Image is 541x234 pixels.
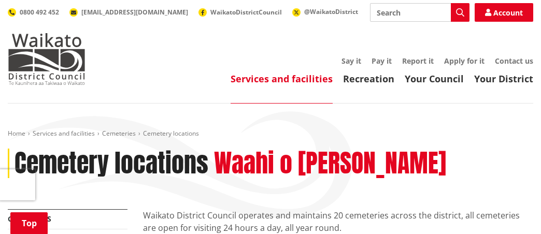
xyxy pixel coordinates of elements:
[10,212,48,234] a: Top
[231,72,333,85] a: Services and facilities
[69,8,188,17] a: [EMAIL_ADDRESS][DOMAIN_NAME]
[8,129,25,138] a: Home
[210,8,282,17] span: WaikatoDistrictCouncil
[495,56,533,66] a: Contact us
[8,214,51,224] a: Cemeteries
[370,3,469,22] input: Search input
[33,129,95,138] a: Services and facilities
[475,3,533,22] a: Account
[474,72,533,85] a: Your District
[102,129,136,138] a: Cemeteries
[198,8,282,17] a: WaikatoDistrictCouncil
[405,72,464,85] a: Your Council
[444,56,485,66] a: Apply for it
[292,7,358,16] a: @WaikatoDistrict
[20,8,59,17] span: 0800 492 452
[8,129,533,138] nav: breadcrumb
[143,129,199,138] span: Cemetery locations
[341,56,361,66] a: Say it
[304,7,358,16] span: @WaikatoDistrict
[15,149,208,179] h1: Cemetery locations
[143,209,533,234] p: Waikato District Council operates and maintains 20 cemeteries across the district, all cemeteries...
[8,8,59,17] a: 0800 492 452
[214,149,446,179] h2: Waahi o [PERSON_NAME]
[402,56,434,66] a: Report it
[8,33,86,85] img: Waikato District Council - Te Kaunihera aa Takiwaa o Waikato
[343,72,394,85] a: Recreation
[81,8,188,17] span: [EMAIL_ADDRESS][DOMAIN_NAME]
[372,56,392,66] a: Pay it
